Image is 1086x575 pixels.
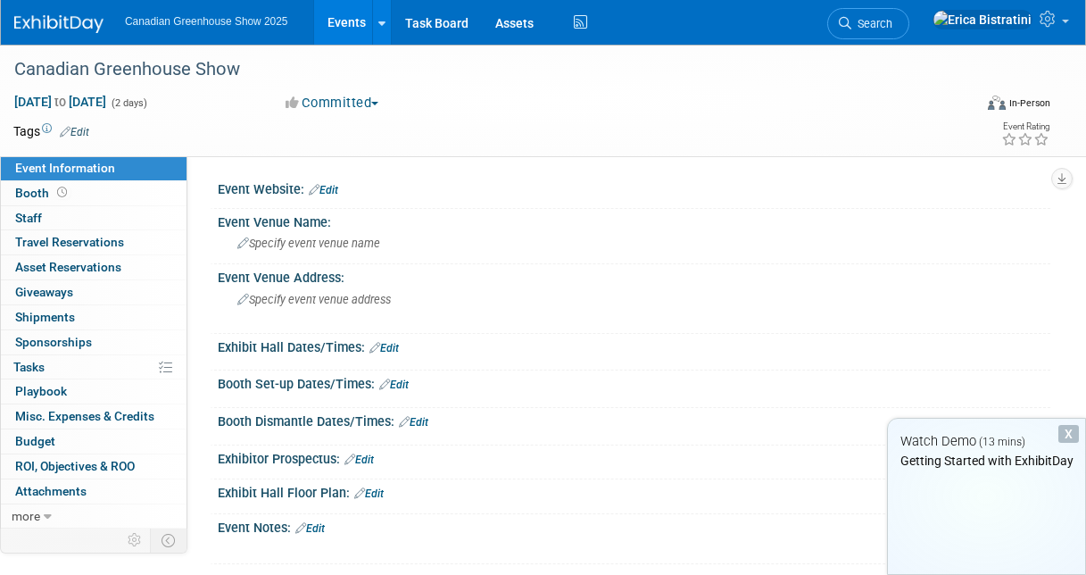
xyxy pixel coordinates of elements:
[15,459,135,473] span: ROI, Objectives & ROO
[15,211,42,225] span: Staff
[1001,122,1049,131] div: Event Rating
[1,479,187,504] a: Attachments
[125,15,287,28] span: Canadian Greenhouse Show 2025
[218,176,1050,199] div: Event Website:
[218,334,1050,357] div: Exhibit Hall Dates/Times:
[1,255,187,279] a: Asset Reservations
[309,184,338,196] a: Edit
[15,186,70,200] span: Booth
[888,452,1085,470] div: Getting Started with ExhibitDay
[15,260,121,274] span: Asset Reservations
[15,384,67,398] span: Playbook
[15,285,73,299] span: Giveaways
[120,529,151,552] td: Personalize Event Tab Strip
[218,446,1050,469] div: Exhibitor Prospectus:
[15,161,115,175] span: Event Information
[1,305,187,329] a: Shipments
[218,264,1050,287] div: Event Venue Address:
[15,310,75,324] span: Shipments
[52,95,69,109] span: to
[888,432,1085,451] div: Watch Demo
[14,15,104,33] img: ExhibitDay
[1,404,187,429] a: Misc. Expenses & Credits
[1,504,187,529] a: more
[344,454,374,466] a: Edit
[979,436,1025,448] span: (13 mins)
[1,330,187,354] a: Sponsorships
[933,10,1032,29] img: Erica Bistratini
[354,487,384,500] a: Edit
[13,122,89,140] td: Tags
[218,209,1050,231] div: Event Venue Name:
[15,235,124,249] span: Travel Reservations
[369,342,399,354] a: Edit
[1,156,187,180] a: Event Information
[1058,425,1079,443] div: Dismiss
[13,360,45,374] span: Tasks
[1,206,187,230] a: Staff
[12,509,40,523] span: more
[15,409,154,423] span: Misc. Expenses & Credits
[295,522,325,535] a: Edit
[827,8,909,39] a: Search
[237,237,380,250] span: Specify event venue name
[1,355,187,379] a: Tasks
[8,54,962,86] div: Canadian Greenhouse Show
[60,126,89,138] a: Edit
[399,416,428,429] a: Edit
[15,335,92,349] span: Sponsorships
[151,529,187,552] td: Toggle Event Tabs
[851,17,892,30] span: Search
[13,94,107,110] span: [DATE] [DATE]
[15,434,55,448] span: Budget
[279,94,385,112] button: Committed
[15,484,87,498] span: Attachments
[218,408,1050,431] div: Booth Dismantle Dates/Times:
[1,280,187,304] a: Giveaways
[1,454,187,479] a: ROI, Objectives & ROO
[1,181,187,205] a: Booth
[237,293,391,306] span: Specify event venue address
[1,429,187,454] a: Budget
[218,479,1050,503] div: Exhibit Hall Floor Plan:
[1,379,187,404] a: Playbook
[379,379,409,391] a: Edit
[54,186,70,199] span: Booth not reserved yet
[988,96,1006,110] img: Format-Inperson.png
[218,371,1050,394] div: Booth Set-up Dates/Times:
[218,514,1050,537] div: Event Notes:
[899,93,1050,120] div: Event Format
[110,97,147,109] span: (2 days)
[1,230,187,254] a: Travel Reservations
[1008,96,1050,110] div: In-Person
